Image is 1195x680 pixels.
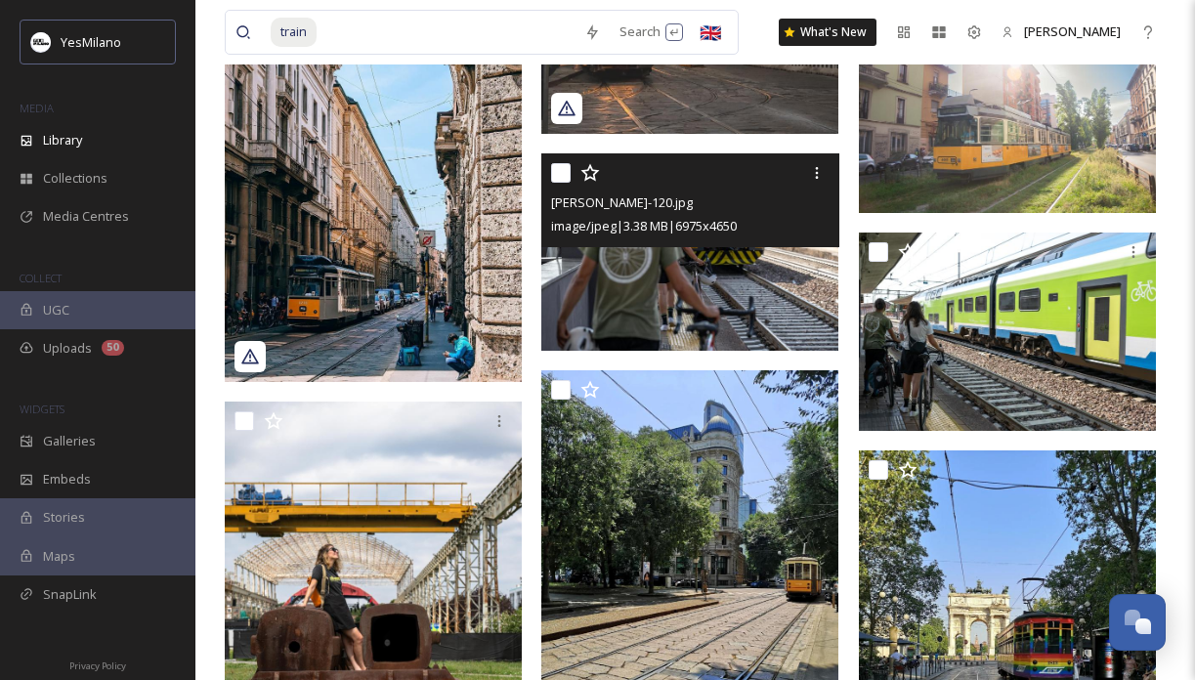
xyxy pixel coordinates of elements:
[271,18,317,46] span: train
[20,402,64,416] span: WIDGETS
[69,659,126,672] span: Privacy Policy
[541,153,838,352] img: Penni-120.jpg
[859,233,1156,431] img: Penni-118.jpg
[551,217,737,234] span: image/jpeg | 3.38 MB | 6975 x 4650
[43,508,85,527] span: Stories
[1109,594,1166,651] button: Open Chat
[43,207,129,226] span: Media Centres
[1024,22,1121,40] span: [PERSON_NAME]
[102,340,124,356] div: 50
[779,19,876,46] a: What's New
[992,13,1131,51] a: [PERSON_NAME]
[69,653,126,676] a: Privacy Policy
[43,470,91,489] span: Embeds
[610,13,693,51] div: Search
[43,432,96,450] span: Galleries
[61,33,121,51] span: YesMilano
[20,101,54,115] span: MEDIA
[43,131,82,149] span: Library
[43,585,97,604] span: SnapLink
[859,16,1156,214] img: Dergano_YesMilano_AnnaDellaBadia_3771.jpg
[20,271,62,285] span: COLLECT
[693,15,728,50] div: 🇬🇧
[551,193,693,211] span: [PERSON_NAME]-120.jpg
[43,339,92,358] span: Uploads
[31,32,51,52] img: Logo%20YesMilano%40150x.png
[43,169,107,188] span: Collections
[43,547,75,566] span: Maps
[225,11,522,382] img: coupleofescapes-20200716-121910.jpg
[43,301,69,319] span: UGC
